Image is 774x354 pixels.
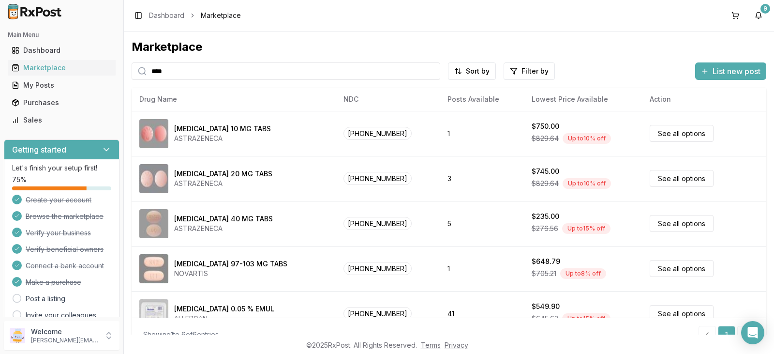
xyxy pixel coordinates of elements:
span: $705.21 [532,269,556,278]
p: [PERSON_NAME][EMAIL_ADDRESS][DOMAIN_NAME] [31,337,98,344]
a: Sales [8,111,116,129]
img: RxPost Logo [4,4,66,19]
span: $276.56 [532,224,558,233]
a: See all options [650,305,714,322]
div: Sales [12,115,112,125]
a: Privacy [445,341,468,349]
th: NDC [336,88,440,111]
p: Let's finish your setup first! [12,163,111,173]
div: Purchases [12,98,112,108]
a: See all options [650,170,714,187]
a: Terms [421,341,441,349]
h2: Main Menu [8,31,116,39]
div: Up to 15 % off [562,313,610,324]
div: 9 [760,4,770,14]
img: Entresto 97-103 MG TABS [139,254,168,283]
div: Up to 10 % off [563,178,611,189]
img: Crestor 20 MG TABS [139,164,168,193]
div: [MEDICAL_DATA] 0.05 % EMUL [174,304,274,314]
span: Create your account [26,195,91,205]
td: 1 [440,111,523,156]
div: [MEDICAL_DATA] 20 MG TABS [174,169,272,179]
div: $745.00 [532,167,559,176]
span: Sort by [466,66,490,76]
div: Marketplace [132,39,766,55]
a: List new post [695,67,766,77]
button: Dashboard [4,43,119,58]
div: ASTRAZENECA [174,224,273,233]
a: My Posts [8,77,116,94]
span: $829.64 [532,179,559,188]
a: See all options [650,260,714,277]
div: $750.00 [532,122,559,131]
img: Restasis 0.05 % EMUL [139,299,168,328]
a: Purchases [8,94,116,111]
img: Crestor 40 MG TABS [139,209,168,238]
div: [MEDICAL_DATA] 40 MG TABS [174,214,273,224]
span: $829.64 [532,134,559,143]
div: [MEDICAL_DATA] 97-103 MG TABS [174,259,287,269]
span: Verify beneficial owners [26,245,104,254]
span: List new post [713,65,760,77]
button: Sort by [448,62,496,80]
td: 1 [440,246,523,291]
td: 3 [440,156,523,201]
div: Up to 15 % off [562,223,610,234]
th: Lowest Price Available [524,88,642,111]
a: Dashboard [149,11,184,20]
a: Invite your colleagues [26,310,96,320]
td: 41 [440,291,523,336]
div: NOVARTIS [174,269,287,278]
a: See all options [650,125,714,142]
div: Dashboard [12,46,112,55]
div: $648.79 [532,257,560,266]
a: 1 [718,326,735,343]
a: Dashboard [8,42,116,59]
span: Connect a bank account [26,261,104,271]
span: Make a purchase [26,277,81,287]
div: Open Intercom Messenger [741,321,764,344]
h3: Getting started [12,144,66,155]
span: [PHONE_NUMBER] [343,172,412,185]
span: 75 % [12,175,27,185]
div: Up to 10 % off [563,133,611,144]
span: [PHONE_NUMBER] [343,217,412,230]
button: Marketplace [4,60,119,76]
div: My Posts [12,80,112,90]
div: ALLERGAN [174,314,274,323]
th: Action [642,88,766,111]
div: Up to 8 % off [560,268,606,279]
div: Marketplace [12,63,112,73]
div: ASTRAZENECA [174,179,272,188]
nav: pagination [699,326,755,343]
div: ASTRAZENECA [174,134,271,143]
td: 5 [440,201,523,246]
span: [PHONE_NUMBER] [343,262,412,275]
button: 9 [751,8,766,23]
span: Browse the marketplace [26,212,104,221]
img: Crestor 10 MG TABS [139,119,168,148]
nav: breadcrumb [149,11,241,20]
div: Showing 1 to 6 of 6 entries [143,330,219,339]
span: $645.63 [532,314,558,323]
button: List new post [695,62,766,80]
th: Posts Available [440,88,523,111]
img: User avatar [10,328,25,343]
span: Marketplace [201,11,241,20]
a: Marketplace [8,59,116,77]
span: Verify your business [26,228,91,238]
div: $235.00 [532,212,559,221]
div: [MEDICAL_DATA] 10 MG TABS [174,124,271,134]
th: Drug Name [132,88,336,111]
span: [PHONE_NUMBER] [343,307,412,320]
p: Welcome [31,327,98,337]
div: $549.90 [532,302,560,311]
a: Post a listing [26,294,65,304]
span: Filter by [521,66,549,76]
button: Sales [4,112,119,128]
button: Purchases [4,95,119,110]
button: Filter by [504,62,555,80]
button: My Posts [4,77,119,93]
a: See all options [650,215,714,232]
span: [PHONE_NUMBER] [343,127,412,140]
